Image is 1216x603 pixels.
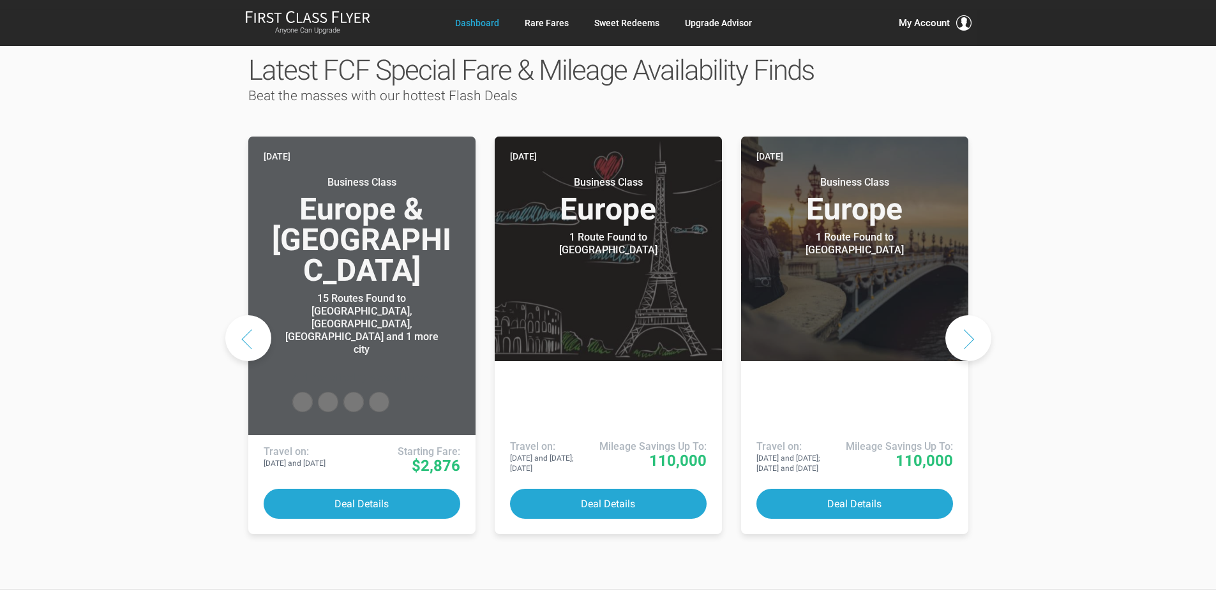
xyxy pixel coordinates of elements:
a: [DATE] Business ClassEurope 1 Route Found to [GEOGRAPHIC_DATA] Use These Miles / Points: Travel o... [741,137,968,534]
button: Deal Details [264,489,460,519]
time: [DATE] [756,149,783,163]
h3: Europe [756,176,953,225]
div: 1 Route Found to [GEOGRAPHIC_DATA] [529,231,688,257]
time: [DATE] [264,149,290,163]
a: [DATE] Business ClassEurope & [GEOGRAPHIC_DATA] 15 Routes Found to [GEOGRAPHIC_DATA], [GEOGRAPHIC... [248,137,476,534]
a: Upgrade Advisor [685,11,752,34]
time: [DATE] [510,149,537,163]
small: Business Class [529,176,688,189]
span: Beat the masses with our hottest Flash Deals [248,88,518,103]
h3: Europe [510,176,707,225]
div: 15 Routes Found to [GEOGRAPHIC_DATA], [GEOGRAPHIC_DATA], [GEOGRAPHIC_DATA] and 1 more city [282,292,442,356]
small: Business Class [775,176,935,189]
span: My Account [899,15,950,31]
div: 1 Route Found to [GEOGRAPHIC_DATA] [775,231,935,257]
button: Deal Details [756,489,953,519]
a: [DATE] Business ClassEurope 1 Route Found to [GEOGRAPHIC_DATA] Use These Miles / Points: Travel o... [495,137,722,534]
a: Rare Fares [525,11,569,34]
button: Next slide [945,315,991,361]
button: Previous slide [225,315,271,361]
button: Deal Details [510,489,707,519]
small: Anyone Can Upgrade [245,26,370,35]
small: Business Class [282,176,442,189]
a: Sweet Redeems [594,11,659,34]
a: First Class FlyerAnyone Can Upgrade [245,10,370,36]
img: First Class Flyer [245,10,370,24]
button: My Account [899,15,972,31]
h3: Europe & [GEOGRAPHIC_DATA] [264,176,460,286]
a: Dashboard [455,11,499,34]
span: Latest FCF Special Fare & Mileage Availability Finds [248,54,814,87]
